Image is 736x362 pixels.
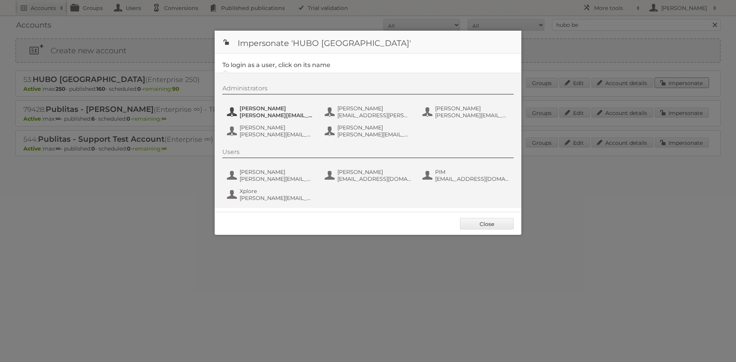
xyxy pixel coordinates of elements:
[240,112,314,119] span: [PERSON_NAME][EMAIL_ADDRESS][DOMAIN_NAME]
[435,175,509,182] span: [EMAIL_ADDRESS][DOMAIN_NAME]
[240,131,314,138] span: [PERSON_NAME][EMAIL_ADDRESS][DOMAIN_NAME]
[240,195,314,201] span: [PERSON_NAME][EMAIL_ADDRESS][DOMAIN_NAME]
[435,105,509,112] span: [PERSON_NAME]
[222,61,330,69] legend: To login as a user, click on its name
[435,169,509,175] span: PIM
[435,112,509,119] span: [PERSON_NAME][EMAIL_ADDRESS][PERSON_NAME][DOMAIN_NAME]
[337,112,412,119] span: [EMAIL_ADDRESS][PERSON_NAME][DOMAIN_NAME]
[240,124,314,131] span: [PERSON_NAME]
[460,218,514,229] a: Close
[337,175,412,182] span: [EMAIL_ADDRESS][DOMAIN_NAME]
[226,104,316,120] button: [PERSON_NAME] [PERSON_NAME][EMAIL_ADDRESS][DOMAIN_NAME]
[422,168,512,183] button: PIM [EMAIL_ADDRESS][DOMAIN_NAME]
[337,105,412,112] span: [PERSON_NAME]
[324,104,414,120] button: [PERSON_NAME] [EMAIL_ADDRESS][PERSON_NAME][DOMAIN_NAME]
[240,188,314,195] span: Xplore
[337,169,412,175] span: [PERSON_NAME]
[240,175,314,182] span: [PERSON_NAME][EMAIL_ADDRESS][DOMAIN_NAME]
[337,131,412,138] span: [PERSON_NAME][EMAIL_ADDRESS][PERSON_NAME][DOMAIN_NAME]
[422,104,512,120] button: [PERSON_NAME] [PERSON_NAME][EMAIL_ADDRESS][PERSON_NAME][DOMAIN_NAME]
[324,123,414,139] button: [PERSON_NAME] [PERSON_NAME][EMAIL_ADDRESS][PERSON_NAME][DOMAIN_NAME]
[226,123,316,139] button: [PERSON_NAME] [PERSON_NAME][EMAIL_ADDRESS][DOMAIN_NAME]
[240,105,314,112] span: [PERSON_NAME]
[337,124,412,131] span: [PERSON_NAME]
[222,85,514,95] div: Administrators
[222,148,514,158] div: Users
[215,31,521,54] h1: Impersonate 'HUBO [GEOGRAPHIC_DATA]'
[226,168,316,183] button: [PERSON_NAME] [PERSON_NAME][EMAIL_ADDRESS][DOMAIN_NAME]
[240,169,314,175] span: [PERSON_NAME]
[226,187,316,202] button: Xplore [PERSON_NAME][EMAIL_ADDRESS][DOMAIN_NAME]
[324,168,414,183] button: [PERSON_NAME] [EMAIL_ADDRESS][DOMAIN_NAME]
